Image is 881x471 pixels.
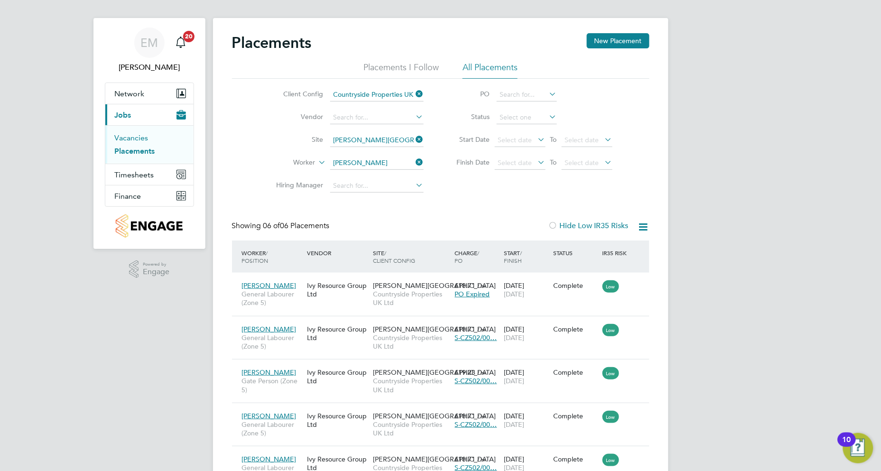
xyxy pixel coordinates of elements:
[269,181,324,189] label: Hiring Manager
[497,88,557,102] input: Search for...
[587,33,649,48] button: New Placement
[553,412,598,420] div: Complete
[242,455,297,463] span: [PERSON_NAME]
[455,368,476,377] span: £19.28
[105,62,194,73] span: Ellie Moorcroft
[305,244,371,261] div: Vendor
[553,325,598,333] div: Complete
[843,440,851,452] div: 10
[478,326,486,333] span: / hr
[263,221,280,231] span: 06 of
[232,221,332,231] div: Showing
[453,244,502,269] div: Charge
[373,281,496,290] span: [PERSON_NAME][GEOGRAPHIC_DATA]
[171,28,190,58] a: 20
[240,244,305,269] div: Worker
[603,324,619,336] span: Low
[143,260,169,268] span: Powered by
[455,249,480,264] span: / PO
[498,158,532,167] span: Select date
[553,455,598,463] div: Complete
[105,185,194,206] button: Finance
[463,62,518,79] li: All Placements
[501,244,551,269] div: Start
[363,62,439,79] li: Placements I Follow
[504,290,524,298] span: [DATE]
[242,325,297,333] span: [PERSON_NAME]
[603,454,619,466] span: Low
[240,276,649,284] a: [PERSON_NAME]General Labourer (Zone 5)Ivy Resource Group Ltd[PERSON_NAME][GEOGRAPHIC_DATA]Country...
[242,412,297,420] span: [PERSON_NAME]
[551,244,600,261] div: Status
[455,420,497,429] span: S-CZ502/00…
[373,412,496,420] span: [PERSON_NAME][GEOGRAPHIC_DATA]
[242,281,297,290] span: [PERSON_NAME]
[105,214,194,238] a: Go to home page
[547,133,560,146] span: To
[478,369,486,376] span: / hr
[242,333,303,351] span: General Labourer (Zone 5)
[269,135,324,144] label: Site
[105,125,194,164] div: Jobs
[447,112,490,121] label: Status
[373,455,496,463] span: [PERSON_NAME][GEOGRAPHIC_DATA]
[565,158,599,167] span: Select date
[455,455,476,463] span: £18.71
[242,420,303,437] span: General Labourer (Zone 5)
[447,135,490,144] label: Start Date
[330,134,424,147] input: Search for...
[242,368,297,377] span: [PERSON_NAME]
[504,333,524,342] span: [DATE]
[105,164,194,185] button: Timesheets
[501,407,551,434] div: [DATE]
[373,420,450,437] span: Countryside Properties UK Ltd
[373,249,415,264] span: / Client Config
[242,290,303,307] span: General Labourer (Zone 5)
[143,268,169,276] span: Engage
[371,244,453,269] div: Site
[269,90,324,98] label: Client Config
[501,277,551,303] div: [DATE]
[305,363,371,390] div: Ivy Resource Group Ltd
[373,290,450,307] span: Countryside Properties UK Ltd
[269,112,324,121] label: Vendor
[330,111,424,124] input: Search for...
[553,281,598,290] div: Complete
[129,260,169,278] a: Powered byEngage
[497,111,557,124] input: Select one
[478,282,486,289] span: / hr
[140,37,158,49] span: EM
[455,377,497,385] span: S-CZ502/00…
[105,83,194,104] button: Network
[242,377,303,394] span: Gate Person (Zone 5)
[565,136,599,144] span: Select date
[115,147,155,156] a: Placements
[261,158,315,167] label: Worker
[447,158,490,166] label: Finish Date
[553,368,598,377] div: Complete
[115,133,148,142] a: Vacancies
[240,450,649,458] a: [PERSON_NAME]General Labourer (Zone 5)Ivy Resource Group Ltd[PERSON_NAME][GEOGRAPHIC_DATA]Country...
[600,244,633,261] div: IR35 Risk
[93,18,205,249] nav: Main navigation
[455,281,476,290] span: £18.71
[105,28,194,73] a: EM[PERSON_NAME]
[455,412,476,420] span: £18.71
[115,192,141,201] span: Finance
[603,280,619,293] span: Low
[843,433,873,463] button: Open Resource Center, 10 new notifications
[547,156,560,168] span: To
[455,333,497,342] span: S-CZ502/00…
[603,411,619,423] span: Low
[330,157,424,170] input: Search for...
[504,377,524,385] span: [DATE]
[240,320,649,328] a: [PERSON_NAME]General Labourer (Zone 5)Ivy Resource Group Ltd[PERSON_NAME][GEOGRAPHIC_DATA]Country...
[115,89,145,98] span: Network
[305,277,371,303] div: Ivy Resource Group Ltd
[330,88,424,102] input: Search for...
[455,325,476,333] span: £18.71
[373,325,496,333] span: [PERSON_NAME][GEOGRAPHIC_DATA]
[548,221,629,231] label: Hide Low IR35 Risks
[455,290,490,298] span: PO Expired
[115,170,154,179] span: Timesheets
